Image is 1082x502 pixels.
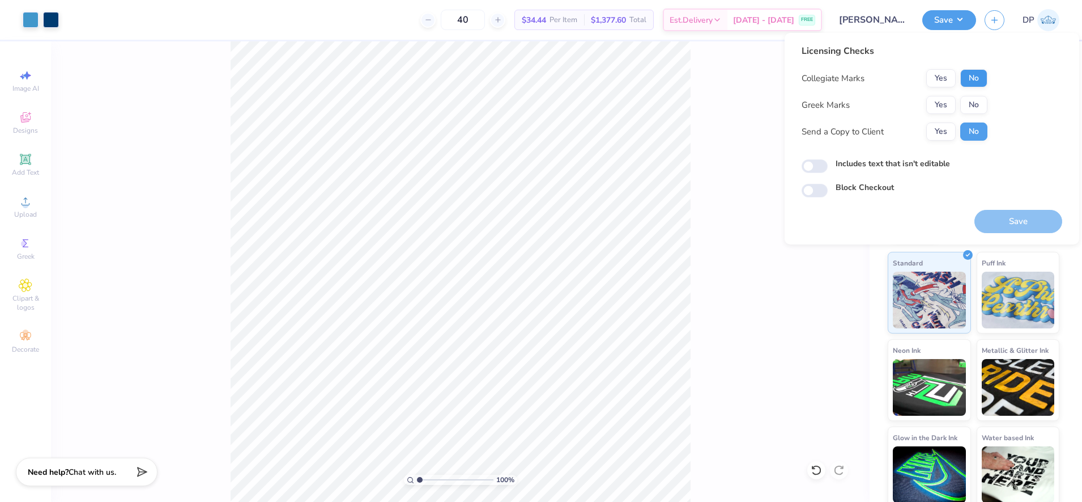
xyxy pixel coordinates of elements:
button: No [960,69,987,87]
span: Image AI [12,84,39,93]
span: Total [629,14,646,26]
button: Yes [926,123,956,141]
img: Standard [893,272,966,328]
span: [DATE] - [DATE] [733,14,794,26]
span: Clipart & logos [6,294,45,312]
button: Save [922,10,976,30]
img: Puff Ink [982,272,1055,328]
span: Metallic & Glitter Ink [982,344,1049,356]
button: No [960,96,987,114]
img: Neon Ink [893,359,966,416]
a: DP [1023,9,1059,31]
button: Yes [926,96,956,114]
button: Yes [926,69,956,87]
strong: Need help? [28,467,69,478]
span: Greek [17,252,35,261]
button: No [960,123,987,141]
div: Collegiate Marks [802,72,864,85]
span: $1,377.60 [591,14,626,26]
span: Designs [13,126,38,135]
span: Add Text [12,168,39,177]
input: – – [441,10,485,30]
span: 100 % [496,475,514,485]
div: Send a Copy to Client [802,125,884,138]
label: Includes text that isn't editable [836,158,950,170]
span: $34.44 [522,14,546,26]
span: Upload [14,210,37,219]
div: Greek Marks [802,99,850,112]
span: FREE [801,16,813,24]
input: Untitled Design [830,9,914,31]
span: Decorate [12,345,39,354]
span: Puff Ink [982,257,1006,269]
div: Licensing Checks [802,44,987,58]
img: Darlene Padilla [1037,9,1059,31]
span: Neon Ink [893,344,921,356]
span: Chat with us. [69,467,116,478]
img: Metallic & Glitter Ink [982,359,1055,416]
span: Est. Delivery [670,14,713,26]
span: Glow in the Dark Ink [893,432,957,444]
span: DP [1023,14,1034,27]
span: Standard [893,257,923,269]
span: Water based Ink [982,432,1034,444]
label: Block Checkout [836,182,894,193]
span: Per Item [549,14,577,26]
